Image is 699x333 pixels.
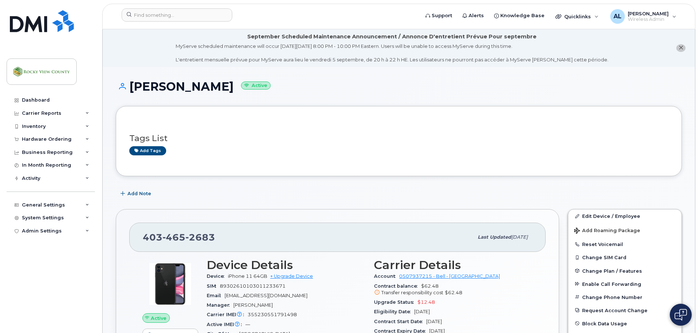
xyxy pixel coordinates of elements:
[568,209,681,223] a: Edit Device / Employee
[220,283,286,289] span: 89302610103011233671
[568,223,681,238] button: Add Roaming Package
[568,277,681,291] button: Enable Call Forwarding
[148,262,192,306] img: iPhone_11.jpg
[207,302,233,308] span: Manager
[478,234,511,240] span: Last updated
[129,146,166,155] a: Add tags
[381,290,443,295] span: Transfer responsibility cost
[233,302,273,308] span: [PERSON_NAME]
[417,299,435,305] span: $12.48
[127,190,151,197] span: Add Note
[511,234,528,240] span: [DATE]
[399,273,500,279] a: 0507937215 - Bell - [GEOGRAPHIC_DATA]
[676,44,685,52] button: close notification
[374,319,426,324] span: Contract Start Date
[374,258,532,272] h3: Carrier Details
[241,82,271,90] small: Active
[445,290,462,295] span: $62.48
[116,80,682,93] h1: [PERSON_NAME]
[568,291,681,304] button: Change Phone Number
[568,317,681,330] button: Block Data Usage
[568,251,681,264] button: Change SIM Card
[574,228,640,235] span: Add Roaming Package
[207,293,225,298] span: Email
[568,238,681,251] button: Reset Voicemail
[248,312,297,317] span: 355230551791498
[129,134,668,143] h3: Tags List
[151,315,167,322] span: Active
[116,187,157,200] button: Add Note
[225,293,308,298] span: [EMAIL_ADDRESS][DOMAIN_NAME]
[207,322,245,327] span: Active IMEI
[186,232,215,243] span: 2683
[568,264,681,277] button: Change Plan / Features
[228,273,267,279] span: iPhone 11 64GB
[675,309,687,321] img: Open chat
[374,309,414,314] span: Eligibility Date
[374,283,532,296] span: $62.48
[414,309,430,314] span: [DATE]
[582,281,641,287] span: Enable Call Forwarding
[374,299,417,305] span: Upgrade Status
[568,304,681,317] button: Request Account Change
[207,283,220,289] span: SIM
[374,283,421,289] span: Contract balance
[143,232,215,243] span: 403
[582,268,642,273] span: Change Plan / Features
[207,312,248,317] span: Carrier IMEI
[245,322,250,327] span: —
[247,33,536,41] div: September Scheduled Maintenance Announcement / Annonce D'entretient Prévue Pour septembre
[426,319,442,324] span: [DATE]
[207,258,365,272] h3: Device Details
[374,273,399,279] span: Account
[207,273,228,279] span: Device
[176,43,608,63] div: MyServe scheduled maintenance will occur [DATE][DATE] 8:00 PM - 10:00 PM Eastern. Users will be u...
[163,232,186,243] span: 465
[270,273,313,279] a: + Upgrade Device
